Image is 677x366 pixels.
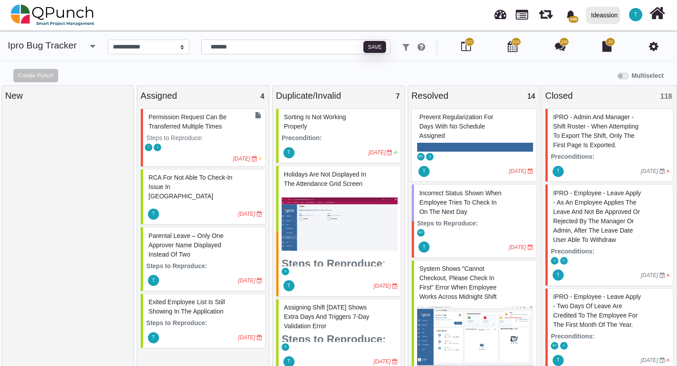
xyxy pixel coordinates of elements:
[363,41,386,53] button: Save
[417,220,478,227] strong: Steps to Reproduce:
[282,333,386,345] strong: Steps to Reproduce:
[641,168,658,174] i: [DATE]
[641,357,658,363] i: [DATE]
[283,280,295,291] span: Thalha
[252,156,257,161] i: Due Date
[374,358,391,365] i: [DATE]
[284,270,287,273] span: S
[660,169,665,174] i: Due Date
[282,191,398,257] img: 33716770-52d9-4198-9b6a-f39b2f6e5fd4.png
[392,359,398,364] i: Due Date
[146,319,207,326] strong: Steps to Reproduce:
[154,144,161,151] span: Jayalakshmi
[569,16,578,23] span: 196
[553,269,564,281] span: Thalha
[282,257,382,269] strong: Steps to Reproduce
[555,41,565,52] i: Punch Discussion
[539,4,553,19] span: Iteration
[666,273,670,278] i: High
[419,265,497,300] span: #82893
[260,93,264,100] span: 4
[466,39,473,45] span: 523
[660,273,665,278] i: Due Date
[8,40,77,50] a: ipro Bug Tracker
[660,93,672,100] span: 118
[284,304,369,330] span: #77206
[238,334,255,341] i: [DATE]
[140,89,266,102] div: Assigned
[634,12,637,17] span: T
[553,113,638,149] span: #61083
[563,344,565,347] span: V
[287,150,290,155] span: T
[148,275,159,286] span: Thalha
[145,144,152,151] span: Thalha
[418,231,423,234] span: MY
[369,149,386,156] i: [DATE]
[426,153,434,161] span: Selvarani
[561,0,582,28] a: bell fill196
[551,257,558,265] span: Vinusha
[284,346,287,349] span: S
[146,133,262,143] p: Steps to Reproduce:
[608,39,613,45] span: 20
[282,343,289,351] span: Selvarani
[284,113,346,130] span: #61245
[257,211,262,217] i: Due Date
[551,153,594,160] strong: Preconditions:
[418,43,425,52] i: e.g: punch or !ticket or &Type or #Status or @username or $priority or *iteration or ^additionalf...
[148,174,232,200] span: #80312
[557,273,559,278] span: T
[566,10,575,20] svg: bell fill
[551,248,594,255] strong: Preconditions:
[284,171,366,187] span: #75370
[148,232,223,258] span: #82224
[429,155,431,158] span: S
[423,169,426,173] span: T
[418,166,430,177] span: Thalha
[148,298,225,315] span: #82954
[419,189,502,215] span: #81823
[551,342,558,350] span: Mohammed Yakub Raza Khan A
[157,146,158,149] span: J
[255,112,261,118] i: Document Task
[146,262,207,269] strong: Steps to Reproduce:
[238,211,255,217] i: [DATE]
[238,278,255,284] i: [DATE]
[553,355,564,366] span: Thalha
[387,150,392,155] i: Due Date
[276,89,401,102] div: Duplicate/Invalid
[148,113,227,130] span: #71612
[516,6,528,20] span: Projects
[560,342,568,350] span: Vinusha
[528,169,533,174] i: Due Date
[259,156,262,161] i: Medium
[287,284,290,288] span: T
[545,89,673,102] div: Closed
[282,268,289,275] span: Selvarani
[554,259,556,262] span: V
[560,257,568,265] span: Karthik
[582,0,624,30] a: Ideassion
[509,168,526,174] i: [DATE]
[11,2,95,28] img: qpunch-sp.fa6292f.png
[5,89,131,102] div: New
[287,359,290,364] span: T
[419,113,494,139] span: #81686
[418,241,430,253] span: Thalha
[423,245,426,249] span: T
[411,89,537,102] div: Resolved
[148,332,159,343] span: Thalha
[257,335,262,340] i: Due Date
[392,283,398,289] i: Due Date
[148,209,159,220] span: Thalha
[152,212,155,216] span: T
[553,166,564,177] span: Thalha
[660,358,665,363] i: Due Date
[152,335,155,340] span: T
[602,41,612,52] i: Document Library
[494,5,506,19] span: Dashboard
[641,272,658,278] i: [DATE]
[152,278,155,283] span: T
[418,155,423,158] span: MY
